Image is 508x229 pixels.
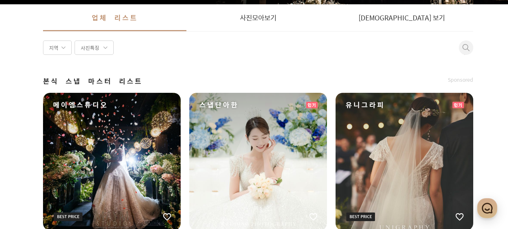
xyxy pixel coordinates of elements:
[346,100,385,110] span: 유니그라피
[47,167,92,185] a: 대화
[2,167,47,185] a: 홈
[75,40,114,55] div: 사진특징
[199,100,239,110] span: 스냅단아한
[23,178,27,184] span: 홈
[306,102,318,108] div: 인기
[54,213,82,221] img: icon-bp-label2.9f32ef38.svg
[43,76,143,86] span: 본식 스냅 마스터 리스트
[53,100,108,110] span: 메이엠스튜디오
[459,44,467,58] button: 취소
[43,40,72,55] div: 지역
[66,178,74,184] span: 대화
[43,4,186,31] a: 업체 리스트
[186,4,330,31] a: 사진모아보기
[92,167,138,185] a: 설정
[111,178,119,184] span: 설정
[448,76,473,84] span: Sponsored
[346,213,375,221] img: icon-bp-label2.9f32ef38.svg
[330,4,473,31] a: [DEMOGRAPHIC_DATA] 보기
[452,102,464,108] div: 인기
